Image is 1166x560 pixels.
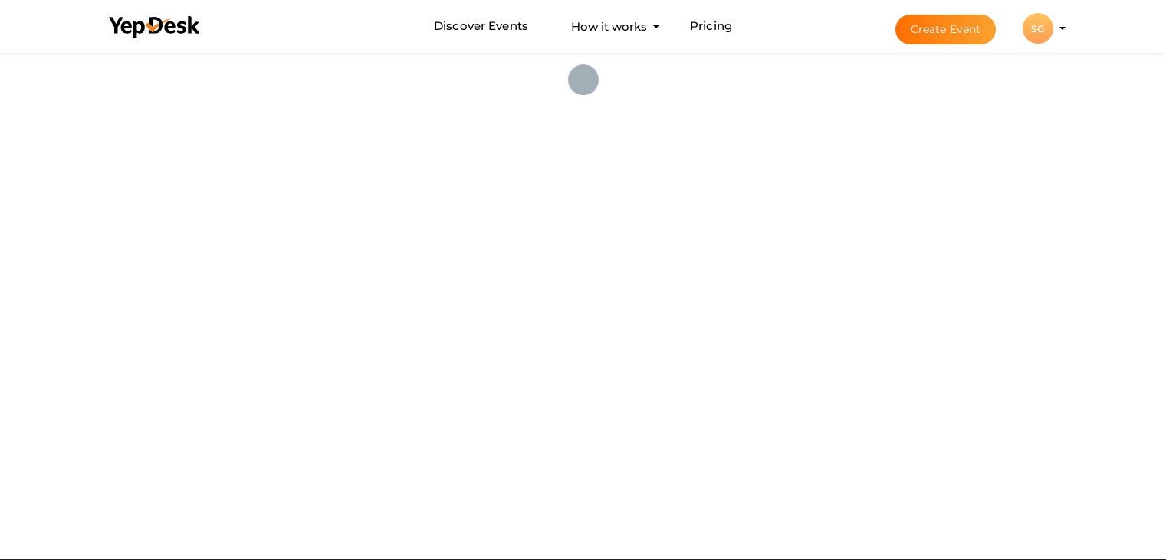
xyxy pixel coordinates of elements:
[1023,13,1053,44] div: SG
[1023,23,1053,35] profile-pic: SG
[567,12,652,41] button: How it works
[1018,12,1058,44] button: SG
[690,12,732,41] a: Pricing
[895,15,997,44] button: Create Event
[434,12,528,41] a: Discover Events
